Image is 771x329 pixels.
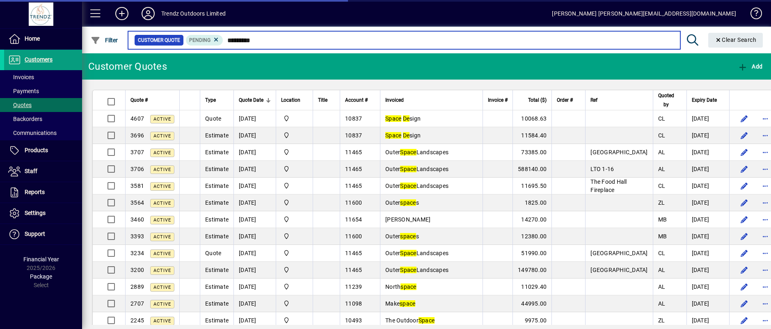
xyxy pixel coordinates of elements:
span: Outer Landscapes [385,183,448,189]
span: Quote [205,250,221,256]
td: [DATE] [233,161,276,178]
td: 1825.00 [512,194,551,211]
span: Payments [8,88,39,94]
button: Edit [738,146,751,159]
div: Customer Quotes [88,60,167,73]
td: [DATE] [686,194,729,211]
button: Edit [738,280,751,293]
td: [DATE] [233,127,276,144]
a: Reports [4,182,82,203]
td: 11695.50 [512,178,551,194]
span: Clear Search [715,37,757,43]
div: Quote # [130,96,174,105]
td: [DATE] [233,178,276,194]
span: Backorders [8,116,42,122]
span: 2889 [130,283,144,290]
span: New Plymouth [281,148,308,157]
span: Estimate [205,183,229,189]
span: New Plymouth [281,249,308,258]
span: Estimate [205,216,229,223]
span: 10837 [345,132,362,139]
em: Space [385,132,401,139]
span: Package [30,273,52,280]
div: Expiry Date [692,96,724,105]
span: Estimate [205,317,229,324]
span: 11600 [345,233,362,240]
td: [DATE] [686,262,729,279]
span: Estimate [205,300,229,307]
em: Space [400,267,416,273]
span: New Plymouth [281,299,308,308]
td: [DATE] [233,279,276,295]
em: De [403,115,410,122]
span: 11465 [345,149,362,155]
td: [DATE] [686,211,729,228]
a: Support [4,224,82,244]
td: 14270.00 [512,211,551,228]
em: Space [385,115,401,122]
span: 11098 [345,300,362,307]
span: CL [658,250,666,256]
span: Estimate [205,283,229,290]
div: Title [318,96,335,105]
button: Edit [738,314,751,327]
span: Support [25,231,45,237]
span: MB [658,233,667,240]
div: Trendz Outdoors Limited [161,7,226,20]
span: 3393 [130,233,144,240]
span: Invoices [8,74,34,80]
span: Active [153,133,171,139]
span: Outer s [385,199,419,206]
td: [DATE] [233,211,276,228]
div: Ref [590,96,647,105]
span: Active [153,234,171,240]
td: [DATE] [686,127,729,144]
span: CL [658,183,666,189]
div: Quoted by [658,91,682,109]
span: Quote Date [239,96,263,105]
span: Quotes [8,102,32,108]
td: [DATE] [233,110,276,127]
div: Order # [557,96,580,105]
span: New Plymouth [281,114,308,123]
a: Payments [4,84,82,98]
span: Location [281,96,300,105]
button: Edit [738,162,751,176]
td: [DATE] [233,295,276,312]
span: sign [385,115,421,122]
span: 11465 [345,250,362,256]
td: [DATE] [233,144,276,161]
span: Products [25,147,48,153]
td: [DATE] [233,312,276,329]
td: [DATE] [233,194,276,211]
a: Home [4,29,82,49]
span: The Outdoor [385,317,435,324]
button: Edit [738,179,751,192]
a: Knowledge Base [744,2,761,28]
span: 11465 [345,166,362,172]
span: 11600 [345,199,362,206]
div: [PERSON_NAME] [PERSON_NAME][EMAIL_ADDRESS][DOMAIN_NAME] [552,7,736,20]
span: New Plymouth [281,164,308,174]
td: [DATE] [686,295,729,312]
span: sign [385,132,421,139]
span: Outer Landscapes [385,267,448,273]
span: 11465 [345,267,362,273]
span: AL [658,283,666,290]
span: 11654 [345,216,362,223]
span: Estimate [205,233,229,240]
span: Quote [205,115,221,122]
span: Outer Landscapes [385,250,448,256]
em: Space [400,250,416,256]
button: Edit [738,213,751,226]
td: [DATE] [233,245,276,262]
span: Customers [25,56,53,63]
td: [DATE] [233,228,276,245]
span: 10837 [345,115,362,122]
button: Filter [89,33,120,48]
td: [DATE] [686,228,729,245]
span: Invoiced [385,96,404,105]
span: New Plymouth [281,131,308,140]
span: ZL [658,317,665,324]
td: [DATE] [686,178,729,194]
